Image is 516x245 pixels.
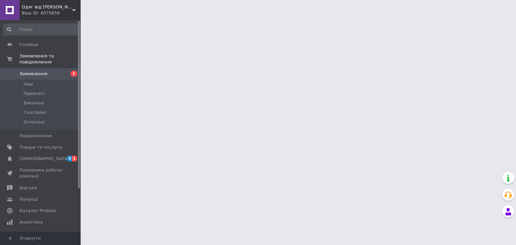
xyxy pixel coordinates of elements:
span: Нові [24,81,33,87]
span: [DEMOGRAPHIC_DATA] [19,156,69,162]
span: Товари та послуги [19,144,62,150]
span: 1 [71,71,77,77]
span: Повідомлення [19,133,52,139]
span: 5 [67,156,72,161]
span: Головна [19,42,38,48]
span: Одяг від Алли [22,4,72,10]
span: Управління сайтом [19,231,62,243]
span: Аналітика [19,219,43,225]
span: Відгуки [19,185,37,191]
div: Ваш ID: 4075656 [22,10,81,16]
span: Виконані [24,100,44,106]
input: Пошук [3,23,79,36]
span: Показники роботи компанії [19,167,62,179]
span: 1 [72,156,77,161]
span: Замовлення та повідомлення [19,53,81,65]
span: Оплачені [24,119,45,125]
span: Скасовані [24,109,46,115]
span: Покупці [19,196,38,202]
span: Прийняті [24,91,44,97]
span: Каталог ProSale [19,208,56,214]
span: Замовлення [19,71,47,77]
